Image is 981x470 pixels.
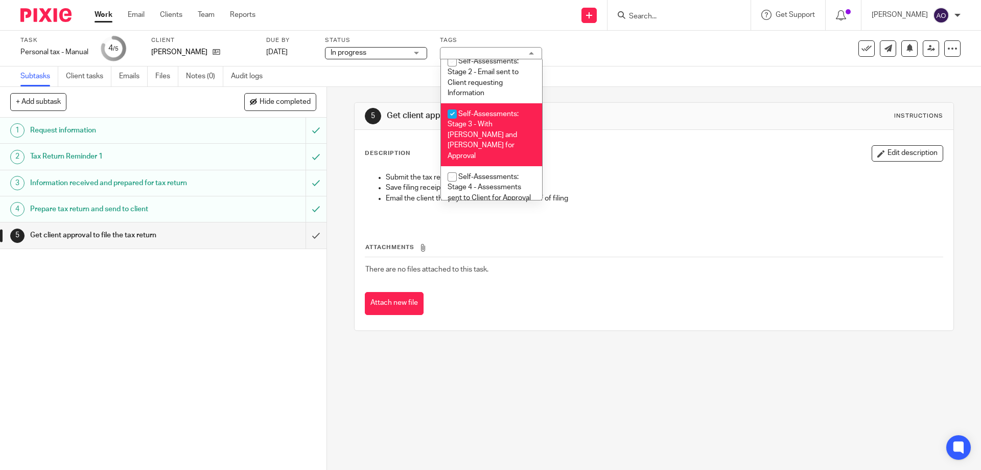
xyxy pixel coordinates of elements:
[113,46,119,52] small: /5
[20,8,72,22] img: Pixie
[30,149,207,164] h1: Tax Return Reminder 1
[160,10,182,20] a: Clients
[448,173,531,202] span: Self-Assessments: Stage 4 - Assessments sent to Client for Approval
[628,12,720,21] input: Search
[10,93,66,110] button: + Add subtask
[119,66,148,86] a: Emails
[66,66,111,86] a: Client tasks
[386,172,942,183] p: Submit the tax return to HMRC
[108,42,119,54] div: 4
[10,176,25,190] div: 3
[30,175,207,191] h1: Information received and prepared for tax return
[151,36,253,44] label: Client
[186,66,223,86] a: Notes (0)
[30,123,207,138] h1: Request information
[387,110,676,121] h1: Get client approval to file the tax return
[365,149,410,158] p: Description
[230,10,255,20] a: Reports
[10,202,25,216] div: 4
[386,193,942,204] p: Email the client the payment details and the proof of filing
[266,36,312,44] label: Due by
[440,36,542,44] label: Tags
[933,7,949,24] img: svg%3E
[260,98,311,106] span: Hide completed
[244,93,316,110] button: Hide completed
[151,47,207,57] p: [PERSON_NAME]
[20,66,58,86] a: Subtasks
[776,11,815,18] span: Get Support
[10,150,25,164] div: 2
[20,47,88,57] div: Personal tax - Manual
[448,110,519,160] span: Self-Assessments: Stage 3 - With [PERSON_NAME] and [PERSON_NAME] for Approval
[894,112,943,120] div: Instructions
[365,108,381,124] div: 5
[128,10,145,20] a: Email
[10,229,25,243] div: 5
[30,202,207,217] h1: Prepare tax return and send to client
[155,66,178,86] a: Files
[30,228,207,243] h1: Get client approval to file the tax return
[365,292,424,315] button: Attach new file
[266,49,288,56] span: [DATE]
[331,49,366,56] span: In progress
[325,36,427,44] label: Status
[20,36,88,44] label: Task
[365,244,414,250] span: Attachments
[231,66,270,86] a: Audit logs
[95,10,112,20] a: Work
[386,183,942,193] p: Save filing receipt in client folder
[365,266,488,273] span: There are no files attached to this task.
[872,10,928,20] p: [PERSON_NAME]
[872,145,943,162] button: Edit description
[198,10,215,20] a: Team
[10,123,25,138] div: 1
